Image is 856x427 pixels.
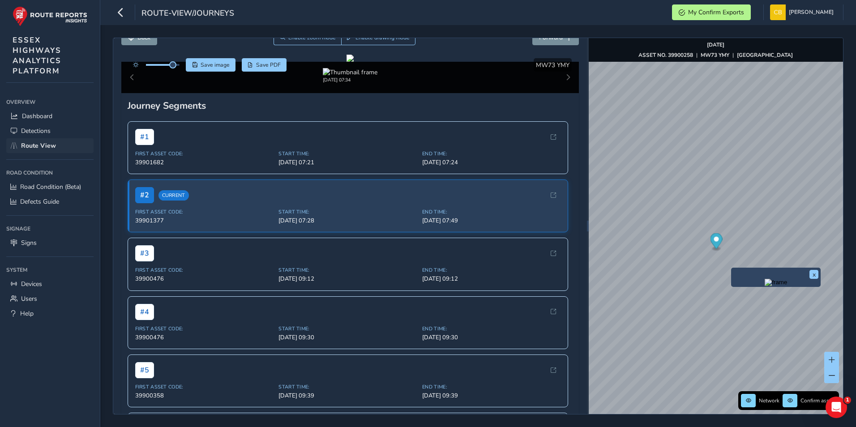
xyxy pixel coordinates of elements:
[20,309,34,318] span: Help
[6,306,94,321] a: Help
[6,277,94,291] a: Devices
[422,392,561,400] span: [DATE] 09:39
[6,179,94,194] a: Road Condition (Beta)
[135,392,274,400] span: 39900358
[135,158,274,167] span: 39901682
[135,304,154,320] span: # 4
[278,217,417,225] span: [DATE] 07:28
[770,4,786,20] img: diamond-layout
[6,95,94,109] div: Overview
[20,183,81,191] span: Road Condition (Beta)
[20,197,59,206] span: Defects Guide
[242,58,287,72] button: PDF
[422,158,561,167] span: [DATE] 07:24
[6,138,94,153] a: Route View
[278,158,417,167] span: [DATE] 07:21
[6,235,94,250] a: Signs
[323,77,377,83] div: [DATE] 07:34
[278,325,417,332] span: Start Time:
[688,8,744,17] span: My Confirm Exports
[278,333,417,342] span: [DATE] 09:30
[759,397,779,404] span: Network
[6,222,94,235] div: Signage
[422,384,561,390] span: End Time:
[278,275,417,283] span: [DATE] 09:12
[135,245,154,261] span: # 3
[141,8,234,20] span: route-view/journeys
[6,263,94,277] div: System
[733,279,818,285] button: Preview frame
[135,275,274,283] span: 39900476
[710,233,722,252] div: Map marker
[278,150,417,157] span: Start Time:
[737,51,793,59] strong: [GEOGRAPHIC_DATA]
[422,333,561,342] span: [DATE] 09:30
[422,209,561,215] span: End Time:
[6,109,94,124] a: Dashboard
[422,150,561,157] span: End Time:
[422,275,561,283] span: [DATE] 09:12
[422,217,561,225] span: [DATE] 07:49
[135,384,274,390] span: First Asset Code:
[135,129,154,145] span: # 1
[278,209,417,215] span: Start Time:
[128,99,573,112] div: Journey Segments
[21,141,56,150] span: Route View
[770,4,837,20] button: [PERSON_NAME]
[638,51,693,59] strong: ASSET NO. 39900258
[21,127,51,135] span: Detections
[707,41,724,48] strong: [DATE]
[21,295,37,303] span: Users
[809,270,818,279] button: x
[256,61,281,68] span: Save PDF
[135,333,274,342] span: 39900476
[278,267,417,273] span: Start Time:
[6,124,94,138] a: Detections
[201,61,230,68] span: Save image
[278,392,417,400] span: [DATE] 09:39
[135,325,274,332] span: First Asset Code:
[135,267,274,273] span: First Asset Code:
[638,51,793,59] div: | |
[844,397,851,404] span: 1
[21,239,37,247] span: Signs
[765,279,787,286] img: frame
[672,4,751,20] button: My Confirm Exports
[800,397,836,404] span: Confirm assets
[826,397,847,418] iframe: Intercom live chat
[13,6,87,26] img: rr logo
[6,166,94,179] div: Road Condition
[186,58,235,72] button: Save
[135,362,154,378] span: # 5
[135,209,274,215] span: First Asset Code:
[701,51,729,59] strong: MW73 YMY
[158,190,189,201] span: Current
[6,291,94,306] a: Users
[278,384,417,390] span: Start Time:
[789,4,834,20] span: [PERSON_NAME]
[422,325,561,332] span: End Time:
[323,68,377,77] img: Thumbnail frame
[135,187,154,203] span: # 2
[21,280,42,288] span: Devices
[536,61,569,69] span: MW73 YMY
[135,150,274,157] span: First Asset Code:
[13,35,61,76] span: ESSEX HIGHWAYS ANALYTICS PLATFORM
[6,194,94,209] a: Defects Guide
[22,112,52,120] span: Dashboard
[422,267,561,273] span: End Time:
[135,217,274,225] span: 39901377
